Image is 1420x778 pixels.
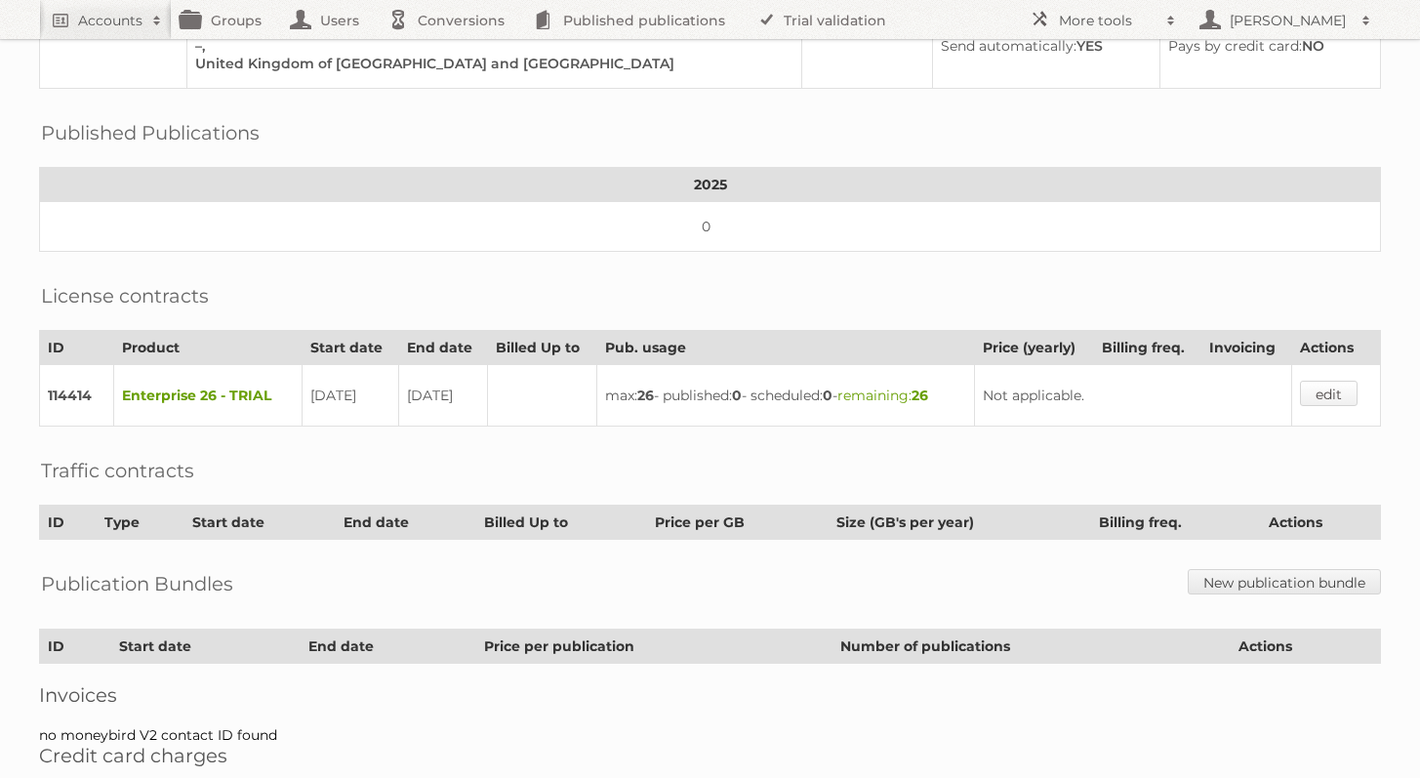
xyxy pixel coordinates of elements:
[39,744,1381,767] h2: Credit card charges
[40,365,114,427] td: 114414
[41,281,209,310] h2: License contracts
[1168,37,1302,55] span: Pays by credit card:
[1291,331,1380,365] th: Actions
[40,202,1381,252] td: 0
[823,387,832,404] strong: 0
[303,365,399,427] td: [DATE]
[301,630,475,664] th: End date
[41,118,260,147] h2: Published Publications
[1261,506,1381,540] th: Actions
[1225,11,1352,30] h2: [PERSON_NAME]
[399,365,488,427] td: [DATE]
[829,506,1091,540] th: Size (GB's per year)
[488,331,597,365] th: Billed Up to
[1188,569,1381,594] a: New publication bundle
[195,37,786,55] div: –,
[941,37,1076,55] span: Send automatically:
[303,331,399,365] th: Start date
[974,331,1093,365] th: Price (yearly)
[195,55,786,72] div: United Kingdom of [GEOGRAPHIC_DATA] and [GEOGRAPHIC_DATA]
[40,506,97,540] th: ID
[110,630,300,664] th: Start date
[39,683,1381,707] h2: Invoices
[637,387,654,404] strong: 26
[1059,11,1156,30] h2: More tools
[40,331,114,365] th: ID
[41,456,194,485] h2: Traffic contracts
[41,569,233,598] h2: Publication Bundles
[597,331,975,365] th: Pub. usage
[184,506,336,540] th: Start date
[941,37,1144,55] div: YES
[732,387,742,404] strong: 0
[475,630,832,664] th: Price per publication
[597,365,975,427] td: max: - published: - scheduled: -
[114,365,303,427] td: Enterprise 26 - TRIAL
[40,168,1381,202] th: 2025
[1231,630,1381,664] th: Actions
[399,331,488,365] th: End date
[96,506,183,540] th: Type
[1091,506,1261,540] th: Billing freq.
[837,387,928,404] span: remaining:
[336,506,475,540] th: End date
[647,506,829,540] th: Price per GB
[832,630,1230,664] th: Number of publications
[78,11,142,30] h2: Accounts
[40,630,111,664] th: ID
[1201,331,1291,365] th: Invoicing
[114,331,303,365] th: Product
[1093,331,1201,365] th: Billing freq.
[912,387,928,404] strong: 26
[1168,37,1364,55] div: NO
[475,506,647,540] th: Billed Up to
[1300,381,1358,406] a: edit
[974,365,1291,427] td: Not applicable.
